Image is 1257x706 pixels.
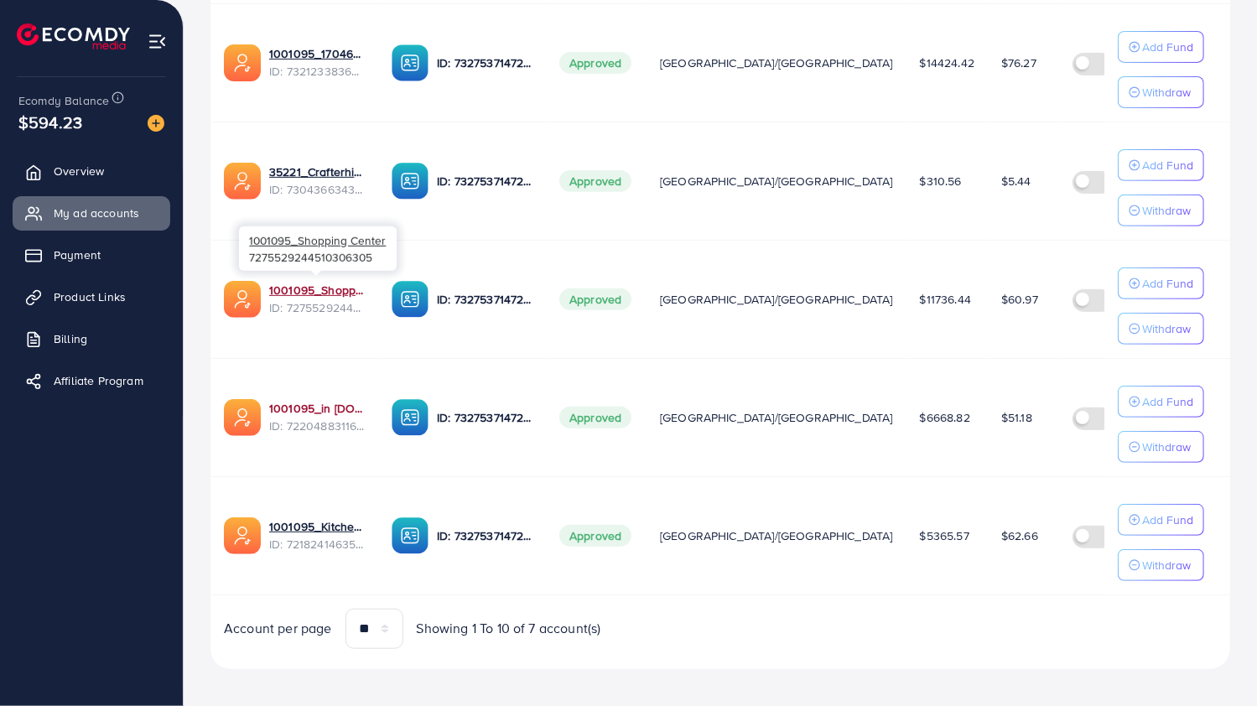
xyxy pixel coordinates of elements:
div: <span class='underline'>1001095_in vogue.pk_1681150971525</span></br>7220488311670947841 [269,400,365,434]
span: Account per page [224,619,332,638]
p: Withdraw [1142,82,1191,102]
span: $594.23 [18,110,82,134]
span: $76.27 [1001,55,1036,71]
span: Approved [559,52,631,74]
p: ID: 7327537147282571265 [437,408,532,428]
img: ic-ads-acc.e4c84228.svg [224,44,261,81]
img: ic-ba-acc.ded83a64.svg [392,281,429,318]
p: ID: 7327537147282571265 [437,171,532,191]
img: ic-ba-acc.ded83a64.svg [392,44,429,81]
div: <span class='underline'>1001095_Kitchenlyst_1680641549988</span></br>7218241463522476034 [269,518,365,553]
p: Withdraw [1142,200,1191,221]
img: ic-ba-acc.ded83a64.svg [392,517,429,554]
img: ic-ads-acc.e4c84228.svg [224,281,261,318]
span: $11736.44 [920,291,971,308]
span: [GEOGRAPHIC_DATA]/[GEOGRAPHIC_DATA] [660,409,893,426]
button: Add Fund [1118,31,1204,63]
p: Withdraw [1142,319,1191,339]
p: Add Fund [1142,155,1193,175]
span: Overview [54,163,104,179]
span: $14424.42 [920,55,974,71]
span: $6668.82 [920,409,970,426]
span: $310.56 [920,173,962,189]
img: logo [17,23,130,49]
button: Withdraw [1118,313,1204,345]
a: 1001095_in [DOMAIN_NAME]_1681150971525 [269,400,365,417]
span: Approved [559,525,631,547]
p: Withdraw [1142,555,1191,575]
span: $5365.57 [920,527,969,544]
span: [GEOGRAPHIC_DATA]/[GEOGRAPHIC_DATA] [660,527,893,544]
p: ID: 7327537147282571265 [437,526,532,546]
img: ic-ads-acc.e4c84228.svg [224,517,261,554]
span: [GEOGRAPHIC_DATA]/[GEOGRAPHIC_DATA] [660,55,893,71]
span: ID: 7220488311670947841 [269,418,365,434]
span: Ecomdy Balance [18,92,109,109]
span: Billing [54,330,87,347]
button: Withdraw [1118,195,1204,226]
span: $5.44 [1001,173,1031,189]
a: Overview [13,154,170,188]
button: Withdraw [1118,549,1204,581]
span: Approved [559,288,631,310]
p: ID: 7327537147282571265 [437,53,532,73]
a: Payment [13,238,170,272]
button: Add Fund [1118,267,1204,299]
img: image [148,115,164,132]
button: Add Fund [1118,149,1204,181]
button: Add Fund [1118,504,1204,536]
p: Add Fund [1142,37,1193,57]
span: 1001095_Shopping Center [249,232,386,248]
span: My ad accounts [54,205,139,221]
img: ic-ads-acc.e4c84228.svg [224,399,261,436]
button: Withdraw [1118,76,1204,108]
div: <span class='underline'>35221_Crafterhide ad_1700680330947</span></br>7304366343393296385 [269,164,365,198]
img: menu [148,32,167,51]
a: My ad accounts [13,196,170,230]
span: Product Links [54,288,126,305]
p: ID: 7327537147282571265 [437,289,532,309]
p: Add Fund [1142,273,1193,293]
span: Showing 1 To 10 of 7 account(s) [417,619,601,638]
span: $62.66 [1001,527,1038,544]
p: Withdraw [1142,437,1191,457]
p: Add Fund [1142,392,1193,412]
span: ID: 7304366343393296385 [269,181,365,198]
div: 7275529244510306305 [239,226,397,271]
span: Approved [559,407,631,428]
span: ID: 7218241463522476034 [269,536,365,553]
span: Approved [559,170,631,192]
span: [GEOGRAPHIC_DATA]/[GEOGRAPHIC_DATA] [660,291,893,308]
a: 35221_Crafterhide ad_1700680330947 [269,164,365,180]
span: [GEOGRAPHIC_DATA]/[GEOGRAPHIC_DATA] [660,173,893,189]
span: Payment [54,247,101,263]
a: Affiliate Program [13,364,170,397]
button: Withdraw [1118,431,1204,463]
a: 1001095_Kitchenlyst_1680641549988 [269,518,365,535]
a: Product Links [13,280,170,314]
span: $60.97 [1001,291,1038,308]
span: ID: 7275529244510306305 [269,299,365,316]
p: Add Fund [1142,510,1193,530]
iframe: Chat [1186,631,1244,693]
img: ic-ba-acc.ded83a64.svg [392,399,429,436]
button: Add Fund [1118,386,1204,418]
img: ic-ba-acc.ded83a64.svg [392,163,429,200]
a: 1001095_Shopping Center [269,282,365,298]
span: ID: 7321233836078252033 [269,63,365,80]
a: 1001095_1704607619722 [269,45,365,62]
span: $51.18 [1001,409,1032,426]
span: Affiliate Program [54,372,143,389]
a: Billing [13,322,170,356]
div: <span class='underline'>1001095_1704607619722</span></br>7321233836078252033 [269,45,365,80]
img: ic-ads-acc.e4c84228.svg [224,163,261,200]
